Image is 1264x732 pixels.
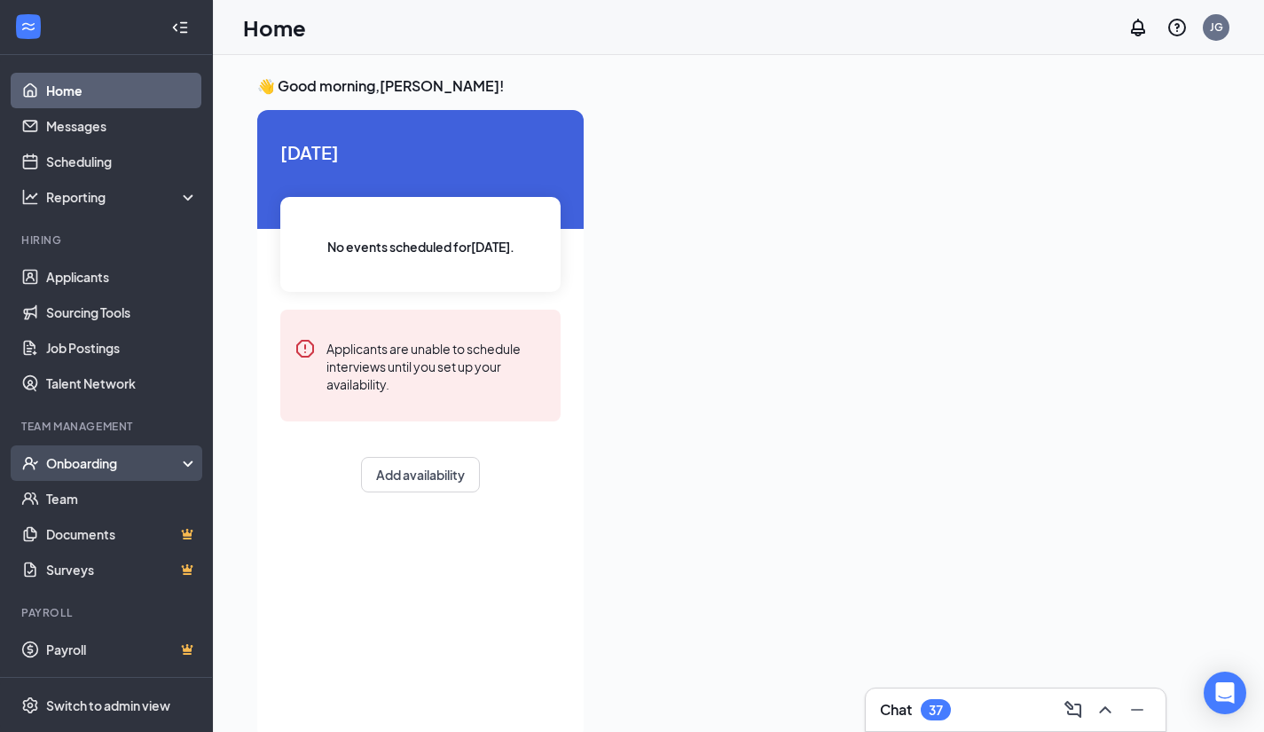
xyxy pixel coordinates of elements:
a: Applicants [46,259,198,295]
svg: Notifications [1127,17,1149,38]
svg: ChevronUp [1095,699,1116,720]
a: SurveysCrown [46,552,198,587]
a: PayrollCrown [46,632,198,667]
div: Switch to admin view [46,697,170,714]
div: Payroll [21,605,194,620]
span: No events scheduled for [DATE] . [327,237,514,256]
div: Reporting [46,188,199,206]
svg: UserCheck [21,454,39,472]
svg: Analysis [21,188,39,206]
svg: ComposeMessage [1063,699,1084,720]
svg: Settings [21,697,39,714]
button: Add availability [361,457,480,492]
div: Applicants are unable to schedule interviews until you set up your availability. [326,338,546,393]
div: JG [1210,20,1223,35]
svg: Error [294,338,316,359]
h3: 👋 Good morning, [PERSON_NAME] ! [257,76,1220,96]
button: ComposeMessage [1059,696,1087,724]
h1: Home [243,12,306,43]
div: 37 [929,703,943,718]
h3: Chat [880,700,912,720]
svg: Collapse [171,19,189,36]
button: Minimize [1123,696,1151,724]
a: Talent Network [46,366,198,401]
div: Team Management [21,419,194,434]
svg: QuestionInfo [1166,17,1188,38]
button: ChevronUp [1091,696,1119,724]
div: Open Intercom Messenger [1204,672,1246,714]
a: Team [46,481,198,516]
a: Scheduling [46,144,198,179]
span: [DATE] [280,138,561,166]
a: Home [46,73,198,108]
div: Onboarding [46,454,183,472]
a: Sourcing Tools [46,295,198,330]
a: Job Postings [46,330,198,366]
svg: Minimize [1127,699,1148,720]
div: Hiring [21,232,194,248]
a: DocumentsCrown [46,516,198,552]
svg: WorkstreamLogo [20,18,37,35]
a: Messages [46,108,198,144]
